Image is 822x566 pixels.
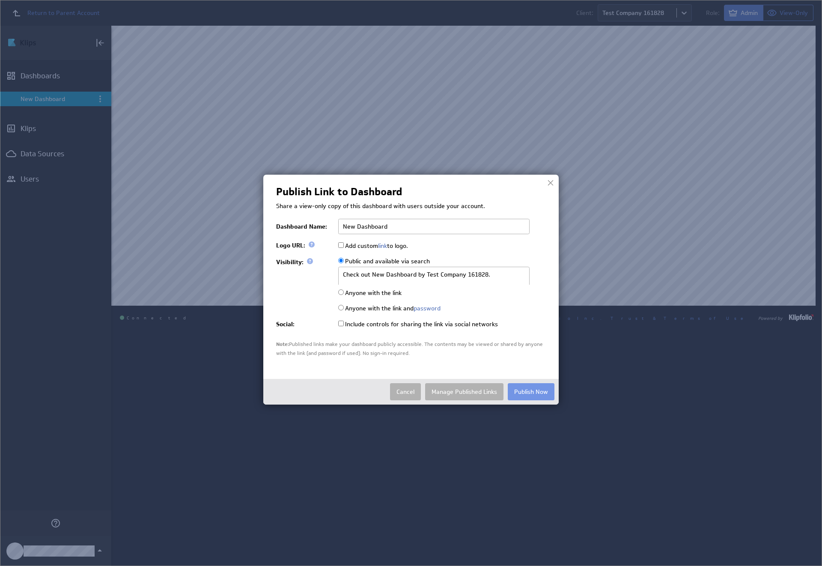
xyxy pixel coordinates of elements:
input: Include controls for sharing the link via social networks [338,321,344,326]
button: Publish Now [508,383,554,400]
a: Manage Published Links [425,383,503,400]
td: Dashboard Name: [276,215,334,238]
label: Anyone with the link and [338,304,441,312]
td: Visibility: [276,253,334,285]
button: Cancel [390,383,421,400]
td: Logo URL: [276,238,334,253]
a: link [378,242,387,250]
div: Published links make your dashboard publicly accessible. The contents may be viewed or shared by ... [276,340,546,357]
label: Anyone with the link [338,289,402,297]
label: Public and available via search [338,257,430,265]
label: Include controls for sharing the link via social networks [338,320,498,328]
input: Public and available via search [338,258,344,263]
td: Social: [276,316,334,331]
h2: Publish Link to Dashboard [276,188,402,196]
span: Note: [276,341,289,348]
a: password [414,304,441,312]
p: Share a view-only copy of this dashboard with users outside your account. [276,202,546,211]
input: Anyone with the link andpassword [338,305,344,310]
label: Add custom to logo. [338,242,408,250]
input: Anyone with the link [338,289,344,295]
input: Add customlinkto logo. [338,242,344,248]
